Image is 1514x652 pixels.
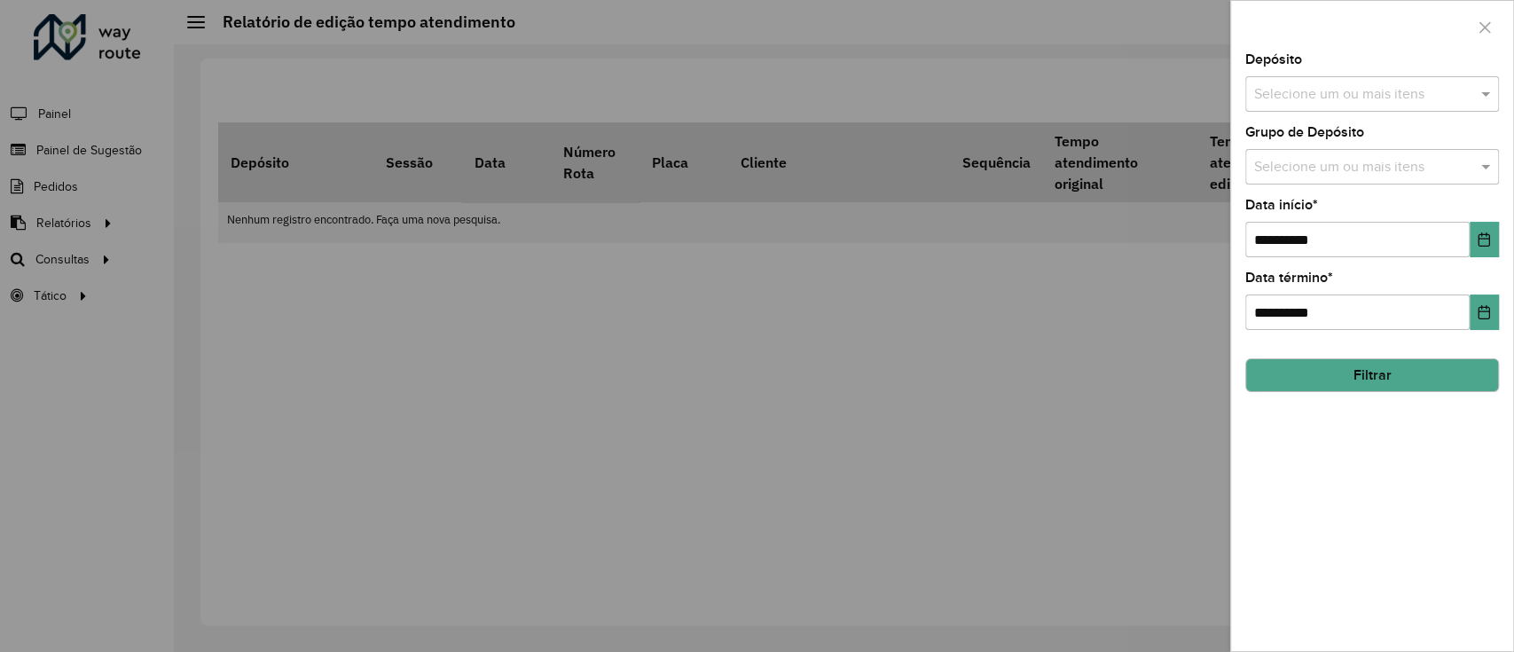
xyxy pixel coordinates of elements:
button: Choose Date [1470,222,1499,257]
label: Data início [1245,194,1318,216]
button: Choose Date [1470,295,1499,330]
label: Grupo de Depósito [1245,122,1364,143]
label: Depósito [1245,49,1302,70]
button: Filtrar [1245,358,1499,392]
label: Data término [1245,267,1333,288]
